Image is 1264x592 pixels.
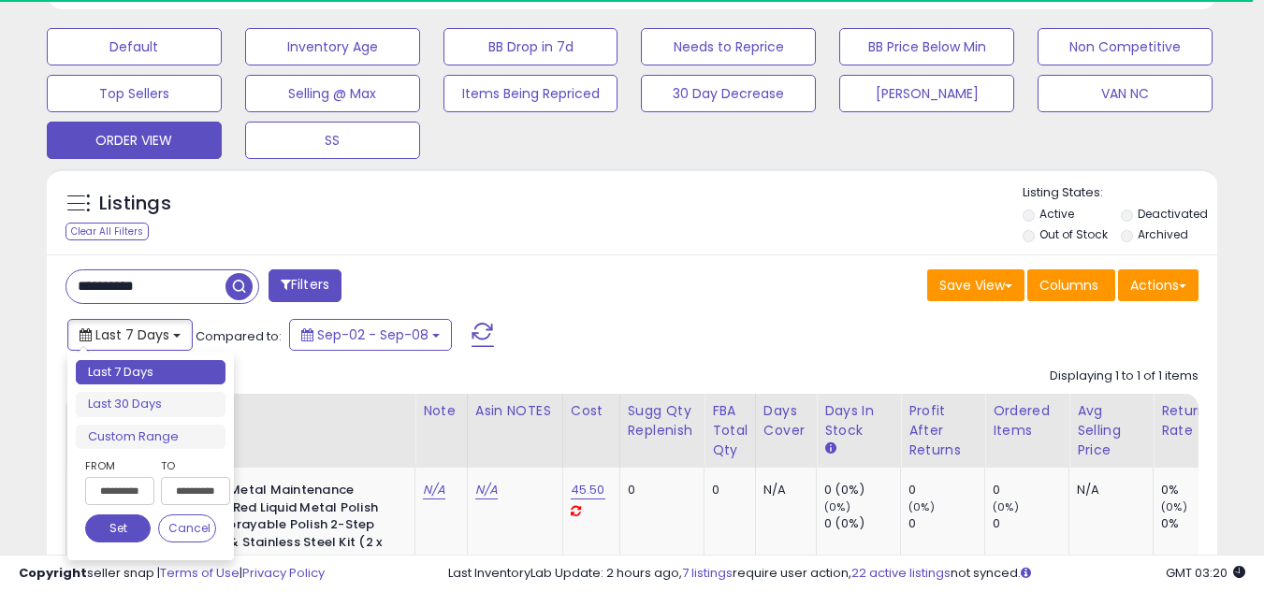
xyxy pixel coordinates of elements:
[67,319,193,351] button: Last 7 Days
[1138,206,1208,222] label: Deactivated
[76,392,225,417] li: Last 30 Days
[19,564,87,582] strong: Copyright
[115,401,407,421] div: Title
[161,456,216,475] label: To
[443,75,618,112] button: Items Being Repriced
[1161,515,1237,532] div: 0%
[1166,564,1245,582] span: 2025-09-16 03:20 GMT
[641,28,816,65] button: Needs to Reprice
[95,325,169,344] span: Last 7 Days
[65,223,149,240] div: Clear All Filters
[1027,269,1115,301] button: Columns
[1039,206,1074,222] label: Active
[1038,28,1213,65] button: Non Competitive
[1039,276,1098,295] span: Columns
[245,122,420,159] button: SS
[641,75,816,112] button: 30 Day Decrease
[712,482,741,498] div: 0
[1077,401,1145,460] div: Avg Selling Price
[824,499,850,514] small: (0%)
[908,515,984,532] div: 0
[763,482,802,498] div: N/A
[839,28,1014,65] button: BB Price Below Min
[1039,226,1108,242] label: Out of Stock
[908,401,977,460] div: Profit After Returns
[1023,184,1217,202] p: Listing States:
[245,75,420,112] button: Selling @ Max
[824,515,900,532] div: 0 (0%)
[76,360,225,385] li: Last 7 Days
[289,319,452,351] button: Sep-02 - Sep-08
[475,401,555,421] div: Asin NOTES
[1118,269,1199,301] button: Actions
[993,499,1019,514] small: (0%)
[1038,75,1213,112] button: VAN NC
[619,394,705,468] th: Please note that this number is a calculation based on your required days of coverage and your ve...
[628,401,697,440] div: Sugg Qty Replenish
[467,394,562,468] th: CSV column name: cust_attr_1_ Asin NOTES
[245,28,420,65] button: Inventory Age
[993,515,1068,532] div: 0
[448,565,1245,583] div: Last InventoryLab Update: 2 hours ago, require user action, not synced.
[571,481,605,499] a: 45.50
[1050,368,1199,385] div: Displaying 1 to 1 of 1 items
[47,75,222,112] button: Top Sellers
[1161,401,1229,440] div: Return Rate
[85,456,151,475] label: From
[76,425,225,450] li: Custom Range
[712,401,748,460] div: FBA Total Qty
[1138,226,1188,242] label: Archived
[47,122,222,159] button: ORDER VIEW
[763,401,808,440] div: Days Cover
[908,482,984,498] div: 0
[242,564,325,582] a: Privacy Policy
[423,481,445,499] a: N/A
[1077,482,1139,498] div: N/A
[993,401,1061,440] div: Ordered Items
[160,564,240,582] a: Terms of Use
[47,28,222,65] button: Default
[423,401,459,421] div: Note
[196,327,282,345] span: Compared to:
[993,482,1068,498] div: 0
[824,401,893,440] div: Days In Stock
[682,564,733,582] a: 7 listings
[908,499,935,514] small: (0%)
[317,325,429,344] span: Sep-02 - Sep-08
[1161,482,1237,498] div: 0%
[628,482,690,498] div: 0
[824,440,835,457] small: Days In Stock.
[443,28,618,65] button: BB Drop in 7d
[19,565,325,583] div: seller snap | |
[851,564,951,582] a: 22 active listings
[85,514,151,542] button: Set
[839,75,1014,112] button: [PERSON_NAME]
[475,481,498,499] a: N/A
[927,269,1024,301] button: Save View
[162,482,389,573] b: Renegade Metal Maintenance Bundle Pro Red Liquid Metal Polish & EZ Red Sprayable Polish 2-Step Al...
[571,401,612,421] div: Cost
[269,269,341,302] button: Filters
[99,191,171,217] h5: Listings
[158,514,216,542] button: Cancel
[824,482,900,498] div: 0 (0%)
[1161,499,1187,514] small: (0%)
